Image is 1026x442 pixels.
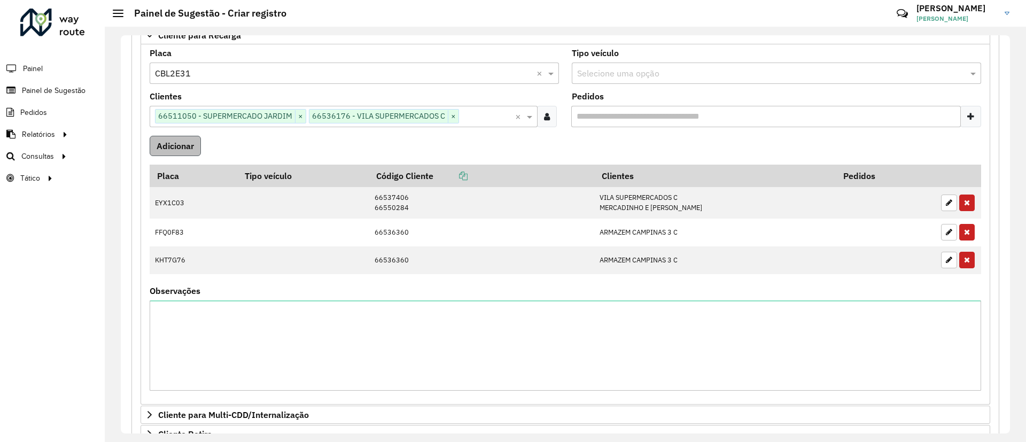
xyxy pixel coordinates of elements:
span: Cliente Retira [158,430,212,438]
label: Observações [150,284,200,297]
span: Cliente para Multi-CDD/Internalização [158,410,309,419]
a: Copiar [433,170,468,181]
span: Tático [20,173,40,184]
label: Placa [150,46,172,59]
td: ARMAZEM CAMPINAS 3 C [594,246,836,274]
a: Cliente para Multi-CDD/Internalização [141,406,990,424]
span: 66511050 - SUPERMERCADO JARDIM [156,110,295,122]
th: Placa [150,165,238,187]
button: Adicionar [150,136,201,156]
span: [PERSON_NAME] [916,14,997,24]
td: 66536360 [369,246,594,274]
td: KHT7G76 [150,246,238,274]
span: Consultas [21,151,54,162]
span: × [295,110,306,123]
th: Tipo veículo [238,165,369,187]
td: VILA SUPERMERCADOS C MERCADINHO E [PERSON_NAME] [594,187,836,219]
span: Pedidos [20,107,47,118]
td: 66536360 [369,219,594,246]
a: Contato Rápido [891,2,914,25]
span: Painel [23,63,43,74]
div: Cliente para Recarga [141,44,990,405]
span: Clear all [537,67,546,80]
span: 66536176 - VILA SUPERMERCADOS C [309,110,448,122]
h2: Painel de Sugestão - Criar registro [123,7,286,19]
td: FFQ0F83 [150,219,238,246]
span: Relatórios [22,129,55,140]
span: Painel de Sugestão [22,85,85,96]
td: 66537406 66550284 [369,187,594,219]
span: Cliente para Recarga [158,31,241,40]
td: EYX1C03 [150,187,238,219]
label: Pedidos [572,90,604,103]
a: Cliente para Recarga [141,26,990,44]
th: Clientes [594,165,836,187]
span: × [448,110,458,123]
th: Pedidos [836,165,936,187]
label: Tipo veículo [572,46,619,59]
label: Clientes [150,90,182,103]
span: Clear all [515,110,524,123]
h3: [PERSON_NAME] [916,3,997,13]
td: ARMAZEM CAMPINAS 3 C [594,219,836,246]
th: Código Cliente [369,165,594,187]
